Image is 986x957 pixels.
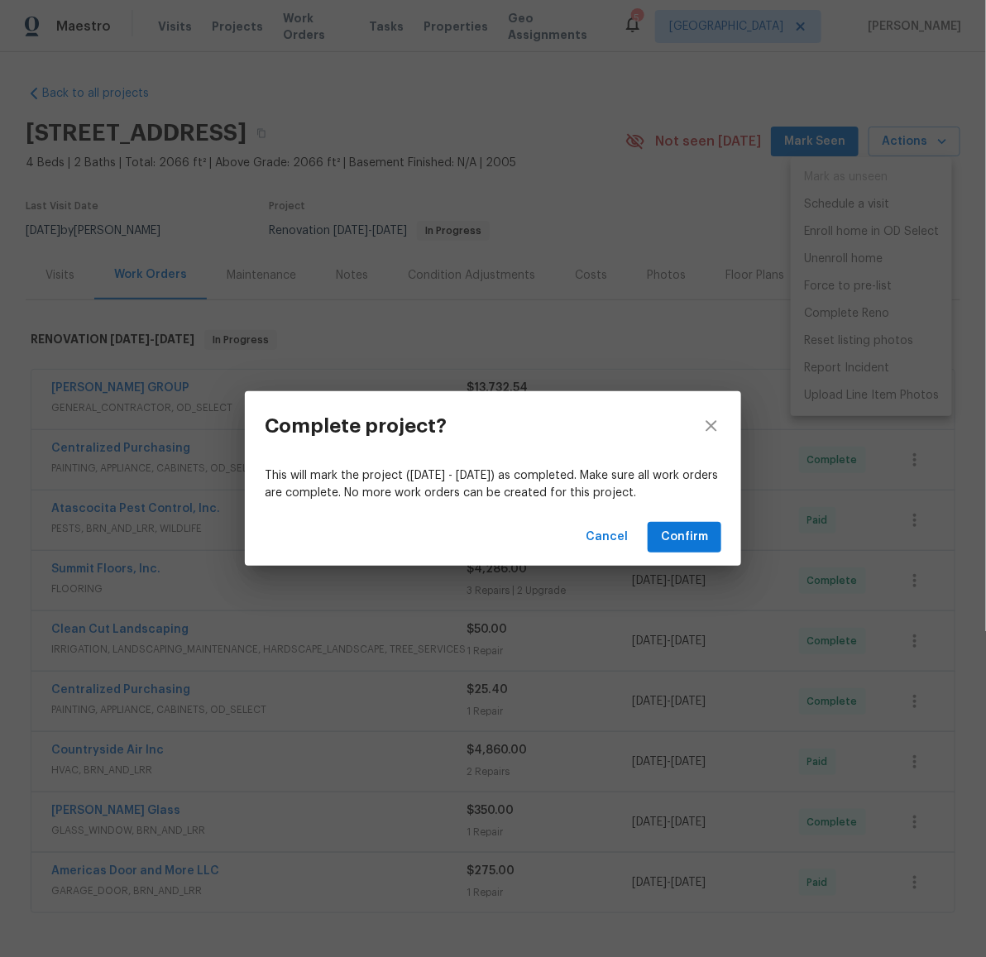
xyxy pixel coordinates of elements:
[579,522,634,553] button: Cancel
[661,527,708,548] span: Confirm
[648,522,721,553] button: Confirm
[265,467,721,502] p: This will mark the project ([DATE] - [DATE]) as completed. Make sure all work orders are complete...
[586,527,628,548] span: Cancel
[265,414,447,438] h3: Complete project?
[682,391,741,461] button: close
